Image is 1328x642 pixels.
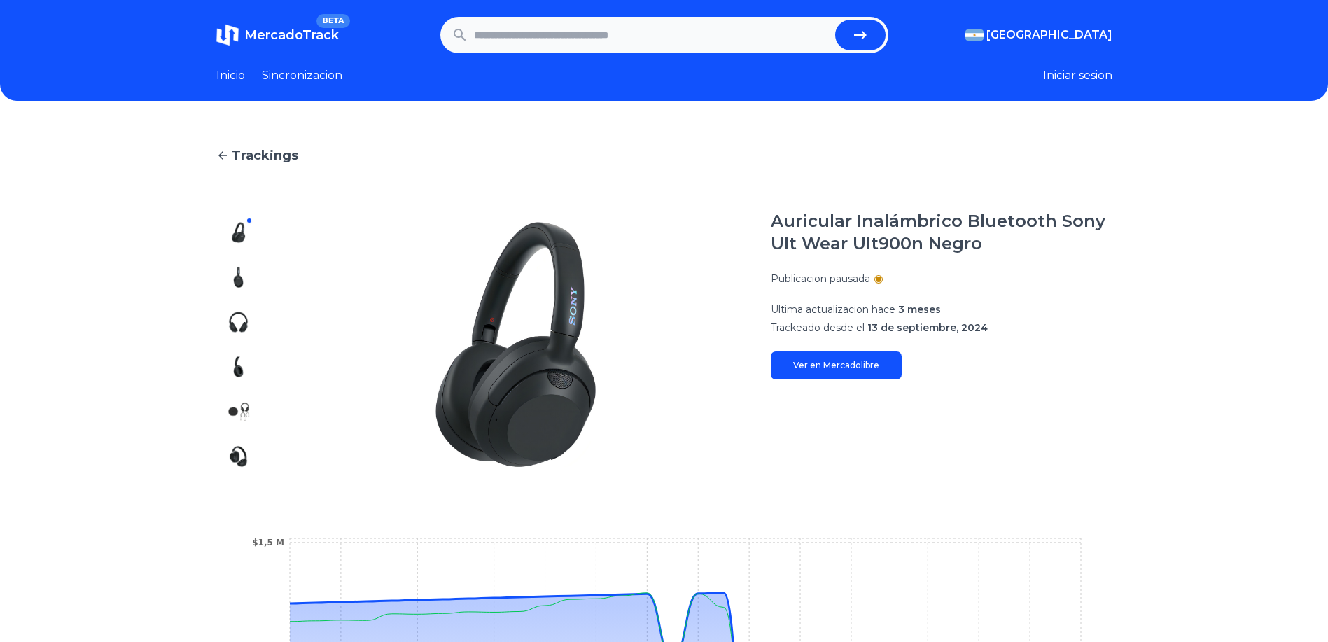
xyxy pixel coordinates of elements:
a: Inicio [216,67,245,84]
img: Auricular Inalámbrico Bluetooth Sony Ult Wear Ult900n Negro [228,400,250,423]
span: 13 de septiembre, 2024 [867,321,988,334]
span: Trackeado desde el [771,321,865,334]
span: MercadoTrack [244,27,339,43]
img: Auricular Inalámbrico Bluetooth Sony Ult Wear Ult900n Negro [228,266,250,288]
button: Iniciar sesion [1043,67,1112,84]
p: Publicacion pausada [771,272,870,286]
span: 3 meses [898,303,941,316]
span: BETA [316,14,349,28]
h1: Auricular Inalámbrico Bluetooth Sony Ult Wear Ult900n Negro [771,210,1112,255]
img: Auricular Inalámbrico Bluetooth Sony Ult Wear Ult900n Negro [289,210,743,479]
span: [GEOGRAPHIC_DATA] [986,27,1112,43]
a: Trackings [216,146,1112,165]
a: MercadoTrackBETA [216,24,339,46]
img: Argentina [965,29,984,41]
img: MercadoTrack [216,24,239,46]
img: Auricular Inalámbrico Bluetooth Sony Ult Wear Ult900n Negro [228,356,250,378]
img: Auricular Inalámbrico Bluetooth Sony Ult Wear Ult900n Negro [228,311,250,333]
a: Ver en Mercadolibre [771,351,902,379]
button: [GEOGRAPHIC_DATA] [965,27,1112,43]
span: Ultima actualizacion hace [771,303,895,316]
a: Sincronizacion [262,67,342,84]
img: Auricular Inalámbrico Bluetooth Sony Ult Wear Ult900n Negro [228,445,250,468]
tspan: $1,5 M [252,538,284,547]
img: Auricular Inalámbrico Bluetooth Sony Ult Wear Ult900n Negro [228,221,250,244]
span: Trackings [232,146,298,165]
